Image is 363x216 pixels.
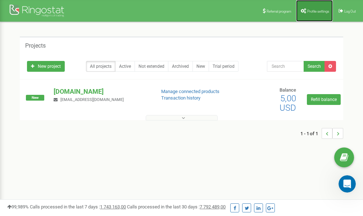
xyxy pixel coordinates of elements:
[115,61,135,72] a: Active
[267,9,291,13] span: Referral program
[307,94,341,105] a: Refill balance
[192,61,209,72] a: New
[344,9,356,13] span: Log Out
[280,87,296,93] span: Balance
[161,89,219,94] a: Manage connected products
[300,128,322,139] span: 1 - 1 of 1
[267,61,304,72] input: Search
[304,61,325,72] button: Search
[7,204,29,210] span: 99,989%
[280,93,296,113] span: 5,00 USD
[300,121,343,146] nav: ...
[25,43,46,49] h5: Projects
[54,87,149,96] p: [DOMAIN_NAME]
[168,61,193,72] a: Archived
[86,61,115,72] a: All projects
[135,61,168,72] a: Not extended
[161,95,200,101] a: Transaction history
[60,97,124,102] span: [EMAIL_ADDRESS][DOMAIN_NAME]
[200,204,226,210] u: 7 792 489,00
[127,204,226,210] span: Calls processed in the last 30 days :
[27,61,65,72] a: New project
[26,95,44,101] span: New
[307,9,329,13] span: Profile settings
[30,204,126,210] span: Calls processed in the last 7 days :
[339,175,356,193] iframe: Intercom live chat
[209,61,239,72] a: Trial period
[100,204,126,210] u: 1 743 163,00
